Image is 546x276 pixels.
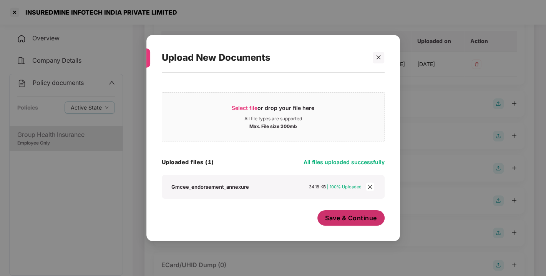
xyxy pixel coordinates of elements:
[162,98,384,135] span: Select fileor drop your file hereAll file types are supportedMax. File size 200mb
[171,183,249,190] div: Gmcee_endorsement_annexure
[366,183,374,191] span: close
[232,105,257,111] span: Select file
[309,184,326,190] span: 34.18 KB
[376,55,381,60] span: close
[327,184,362,190] span: | 100% Uploaded
[162,158,214,166] h4: Uploaded files (1)
[317,210,385,226] button: Save & Continue
[232,104,314,116] div: or drop your file here
[249,122,297,130] div: Max. File size 200mb
[304,159,385,165] span: All files uploaded successfully
[244,116,302,122] div: All file types are supported
[162,43,366,73] div: Upload New Documents
[325,214,377,222] span: Save & Continue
